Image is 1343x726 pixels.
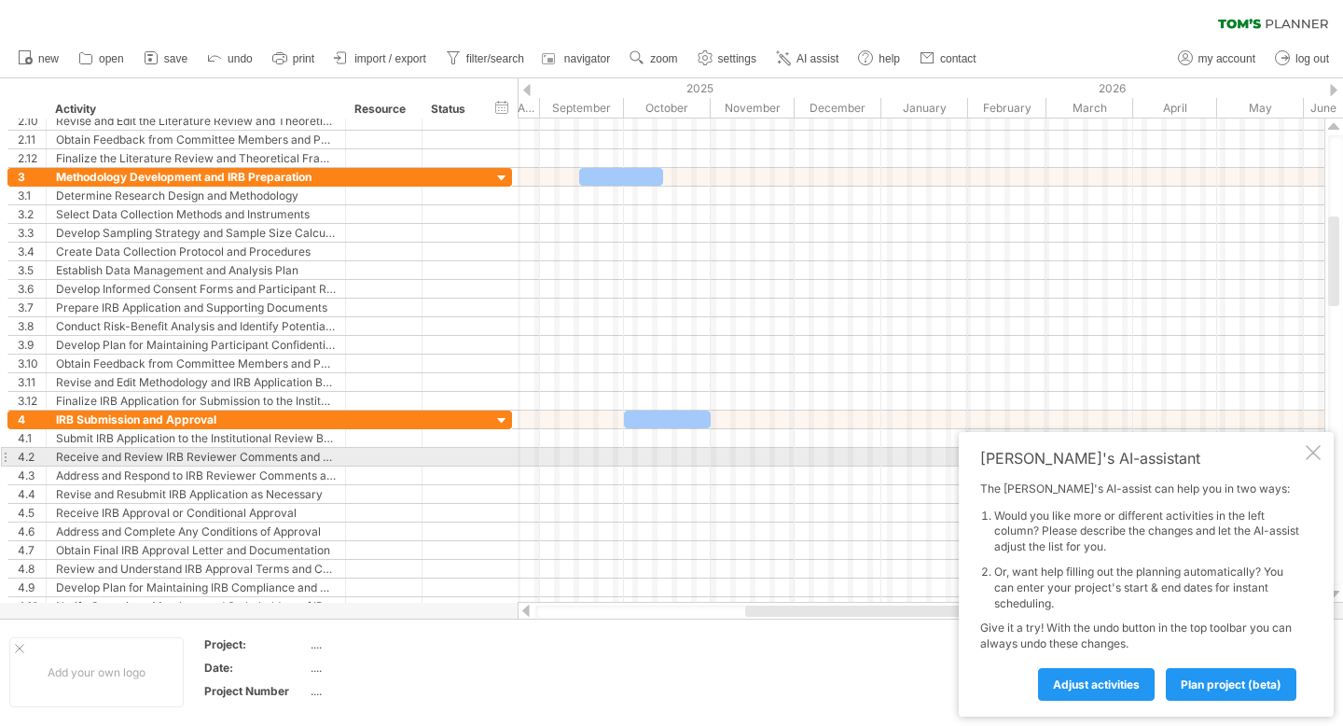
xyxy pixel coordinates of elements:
[18,149,46,167] div: 2.12
[18,280,46,298] div: 3.6
[354,100,411,119] div: Resource
[994,509,1302,555] li: Would you like more or different activities in the left column? Please describe the changes and l...
[293,52,314,65] span: print
[56,560,336,578] div: Review and Understand IRB Approval Terms and Conditions
[56,448,336,466] div: Receive and Review IRB Reviewer Comments and Feedback
[795,98,881,118] div: December 2025
[431,100,472,119] div: Status
[204,636,307,652] div: Project:
[18,355,46,372] div: 3.10
[564,52,610,65] span: navigator
[56,485,336,503] div: Revise and Resubmit IRB Application as Necessary
[204,660,307,676] div: Date:
[311,636,467,652] div: ....
[466,52,524,65] span: filter/search
[1181,677,1281,691] span: plan project (beta)
[56,373,336,391] div: Revise and Edit Methodology and IRB Application Based on Feedback
[139,47,193,71] a: save
[56,112,336,130] div: Revise and Edit the Literature Review and Theoretical Framework
[1166,668,1296,701] a: plan project (beta)
[329,47,432,71] a: import / export
[56,411,336,428] div: IRB Submission and Approval
[56,355,336,372] div: Obtain Feedback from Committee Members and Peers on Methodology and IRB Application
[624,98,711,118] div: October 2025
[18,168,46,186] div: 3
[625,47,683,71] a: zoom
[99,52,124,65] span: open
[13,47,64,71] a: new
[968,98,1046,118] div: February 2026
[18,560,46,578] div: 4.8
[228,52,253,65] span: undo
[18,541,46,559] div: 4.7
[18,448,46,466] div: 4.2
[56,336,336,354] div: Develop Plan for Maintaining Participant Confidentiality and Data Security
[56,392,336,410] div: Finalize IRB Application for Submission to the Institutional Review Board
[56,187,336,204] div: Determine Research Design and Methodology
[650,52,677,65] span: zoom
[18,467,46,484] div: 4.3
[56,299,336,316] div: Prepare IRB Application and Supporting Documents
[56,597,336,615] div: Notify Committee Members and Stakeholders of IRB Approval
[1270,47,1335,71] a: log out
[202,47,258,71] a: undo
[796,52,838,65] span: AI assist
[1295,52,1329,65] span: log out
[1217,98,1304,118] div: May 2026
[56,579,336,596] div: Develop Plan for Maintaining IRB Compliance and Reporting
[540,98,624,118] div: September 2025
[940,52,976,65] span: contact
[18,224,46,242] div: 3.3
[980,482,1302,700] div: The [PERSON_NAME]'s AI-assist can help you in two ways: Give it a try! With the undo button in th...
[56,317,336,335] div: Conduct Risk-Benefit Analysis and Identify Potential Risks
[311,660,467,676] div: ....
[441,47,530,71] a: filter/search
[9,637,184,707] div: Add your own logo
[268,47,320,71] a: print
[18,504,46,522] div: 4.5
[881,98,968,118] div: January 2026
[56,224,336,242] div: Develop Sampling Strategy and Sample Size Calculation
[1053,677,1140,691] span: Adjust activities
[164,52,187,65] span: save
[18,429,46,447] div: 4.1
[711,98,795,118] div: November 2025
[56,168,336,186] div: Methodology Development and IRB Preparation
[18,392,46,410] div: 3.12
[18,261,46,279] div: 3.5
[56,261,336,279] div: Establish Data Management and Analysis Plan
[915,47,982,71] a: contact
[18,597,46,615] div: 4.10
[56,205,336,223] div: Select Data Collection Methods and Instruments
[853,47,906,71] a: help
[18,373,46,391] div: 3.11
[693,47,762,71] a: settings
[18,336,46,354] div: 3.9
[18,112,46,130] div: 2.10
[18,579,46,596] div: 4.9
[18,243,46,260] div: 3.4
[1198,52,1255,65] span: my account
[994,565,1302,611] li: Or, want help filling out the planning automatically? You can enter your project's start & end da...
[18,299,46,316] div: 3.7
[1173,47,1261,71] a: my account
[56,467,336,484] div: Address and Respond to IRB Reviewer Comments and Concerns
[354,52,426,65] span: import / export
[18,317,46,335] div: 3.8
[771,47,844,71] a: AI assist
[56,504,336,522] div: Receive IRB Approval or Conditional Approval
[879,52,900,65] span: help
[18,523,46,540] div: 4.6
[18,411,46,428] div: 4
[56,541,336,559] div: Obtain Final IRB Approval Letter and Documentation
[18,187,46,204] div: 3.1
[56,243,336,260] div: Create Data Collection Protocol and Procedures
[56,429,336,447] div: Submit IRB Application to the Institutional Review Board
[539,47,616,71] a: navigator
[38,52,59,65] span: new
[74,47,130,71] a: open
[1046,98,1133,118] div: March 2026
[56,131,336,148] div: Obtain Feedback from Committee Members and Peers on the Literature Review and Theoretical Framework
[56,149,336,167] div: Finalize the Literature Review and Theoretical Framework for Inclusion in the Dissertation Proposal
[1038,668,1155,701] a: Adjust activities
